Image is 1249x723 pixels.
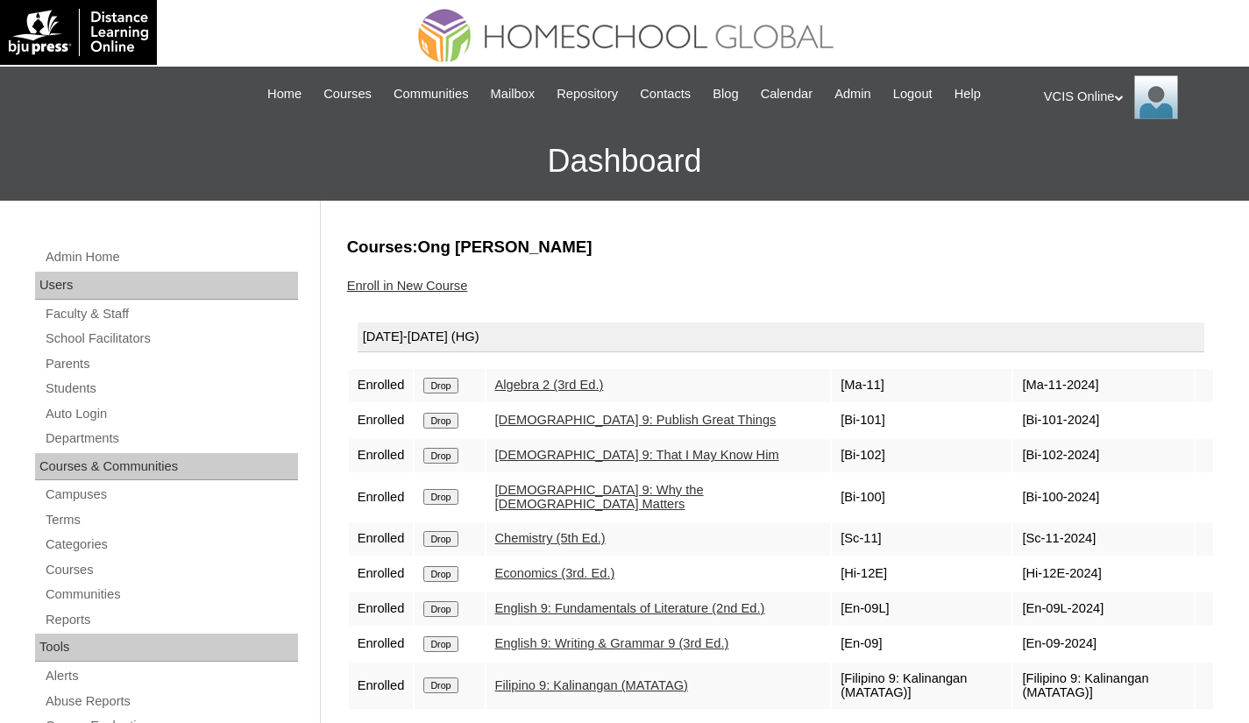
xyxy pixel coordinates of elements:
a: Admin [826,84,880,104]
td: [Hi-12E] [832,557,1011,591]
div: Tools [35,634,298,662]
h3: Dashboard [9,122,1240,201]
a: Filipino 9: Kalinangan (MATATAG) [495,678,688,692]
a: Enroll in New Course [347,279,468,293]
a: Courses [44,559,298,581]
td: Enrolled [349,522,414,556]
a: Communities [44,584,298,606]
a: Help [946,84,990,104]
div: Users [35,272,298,300]
a: Economics (3rd. Ed.) [495,566,615,580]
td: [Sc-11] [832,522,1011,556]
a: Mailbox [482,84,544,104]
td: Enrolled [349,439,414,472]
td: [En-09L] [832,592,1011,626]
td: [Bi-102-2024] [1013,439,1193,472]
span: Home [267,84,302,104]
span: Logout [893,84,933,104]
a: Departments [44,428,298,450]
input: Drop [423,601,458,617]
span: Calendar [761,84,813,104]
a: Communities [385,84,478,104]
td: [Ma-11] [832,369,1011,402]
a: Contacts [631,84,699,104]
td: Enrolled [349,627,414,661]
a: Parents [44,353,298,375]
td: [Bi-102] [832,439,1011,472]
a: Faculty & Staff [44,303,298,325]
td: Enrolled [349,663,414,709]
a: Admin Home [44,246,298,268]
a: English 9: Writing & Grammar 9 (3rd Ed.) [495,636,729,650]
td: [Sc-11-2024] [1013,522,1193,556]
td: [Hi-12E-2024] [1013,557,1193,591]
td: [En-09-2024] [1013,627,1193,661]
a: Terms [44,509,298,531]
input: Drop [423,378,458,393]
a: [DEMOGRAPHIC_DATA] 9: Publish Great Things [495,413,777,427]
span: Blog [713,84,738,104]
input: Drop [423,636,458,652]
td: [Ma-11-2024] [1013,369,1193,402]
div: VCIS Online [1044,75,1231,119]
td: [En-09L-2024] [1013,592,1193,626]
a: Algebra 2 (3rd Ed.) [495,378,604,392]
span: Communities [394,84,469,104]
a: Abuse Reports [44,691,298,712]
input: Drop [423,448,458,464]
a: Calendar [752,84,821,104]
td: Enrolled [349,592,414,626]
input: Drop [423,413,458,429]
a: [DEMOGRAPHIC_DATA] 9: That I May Know Him [495,448,779,462]
a: Categories [44,534,298,556]
a: English 9: Fundamentals of Literature (2nd Ed.) [495,601,765,615]
a: Blog [704,84,747,104]
td: [Bi-101] [832,404,1011,437]
span: Courses [323,84,372,104]
input: Drop [423,677,458,693]
div: Courses & Communities [35,453,298,481]
td: Enrolled [349,474,414,521]
td: [Bi-101-2024] [1013,404,1193,437]
h3: Courses:Ong [PERSON_NAME] [347,236,1215,259]
img: VCIS Online Admin [1134,75,1178,119]
span: Contacts [640,84,691,104]
a: Logout [884,84,941,104]
td: [En-09] [832,627,1011,661]
a: Students [44,378,298,400]
td: [Bi-100] [832,474,1011,521]
span: Mailbox [491,84,536,104]
td: Enrolled [349,369,414,402]
div: [DATE]-[DATE] (HG) [358,323,1204,352]
span: Repository [557,84,618,104]
td: Enrolled [349,404,414,437]
span: Admin [834,84,871,104]
input: Drop [423,531,458,547]
a: Alerts [44,665,298,687]
span: Help [954,84,981,104]
a: Courses [315,84,380,104]
a: Repository [548,84,627,104]
a: Reports [44,609,298,631]
a: Campuses [44,484,298,506]
input: Drop [423,489,458,505]
a: [DEMOGRAPHIC_DATA] 9: Why the [DEMOGRAPHIC_DATA] Matters [495,483,704,512]
td: [Bi-100-2024] [1013,474,1193,521]
input: Drop [423,566,458,582]
a: Auto Login [44,403,298,425]
a: School Facilitators [44,328,298,350]
a: Home [259,84,310,104]
td: Enrolled [349,557,414,591]
td: [Filipino 9: Kalinangan (MATATAG)] [832,663,1011,709]
a: Chemistry (5th Ed.) [495,531,606,545]
img: logo-white.png [9,9,148,56]
td: [Filipino 9: Kalinangan (MATATAG)] [1013,663,1193,709]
